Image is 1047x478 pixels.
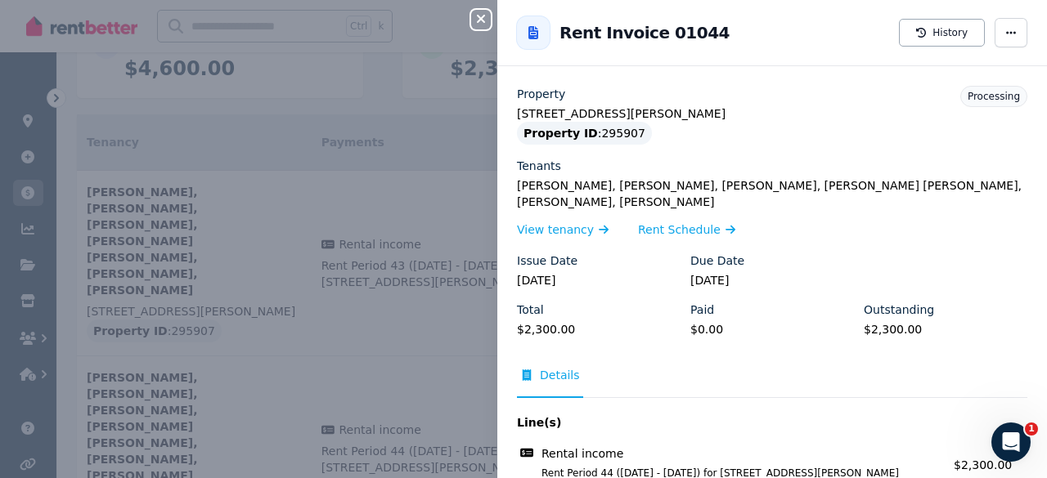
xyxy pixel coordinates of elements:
a: View tenancy [517,221,609,238]
span: $2,300.00 [954,458,1012,471]
legend: [STREET_ADDRESS][PERSON_NAME] [517,105,1027,122]
label: Issue Date [517,252,577,269]
legend: [DATE] [690,272,854,288]
span: Property ID [523,125,598,141]
label: Total [517,302,544,318]
legend: $2,300.00 [864,321,1027,337]
label: Outstanding [864,302,934,318]
button: History [899,19,985,47]
label: Due Date [690,252,744,269]
label: Property [517,86,565,102]
legend: [DATE] [517,272,681,288]
label: Tenants [517,158,561,174]
legend: $0.00 [690,321,854,337]
label: Paid [690,302,714,318]
span: 1 [1025,422,1038,436]
nav: Tabs [517,367,1027,398]
span: Rent Schedule [638,221,721,238]
span: Rental income [541,445,623,462]
legend: $2,300.00 [517,321,681,337]
span: Line(s) [517,414,944,431]
div: : 295907 [517,122,652,145]
span: Details [540,367,580,383]
span: View tenancy [517,221,594,238]
h2: Rent Invoice 01044 [559,21,730,44]
a: Rent Schedule [638,221,735,238]
iframe: Intercom live chat [991,422,1031,462]
span: Processing [968,91,1020,102]
legend: [PERSON_NAME], [PERSON_NAME], [PERSON_NAME], [PERSON_NAME] [PERSON_NAME], [PERSON_NAME], [PERSON_... [517,177,1027,210]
